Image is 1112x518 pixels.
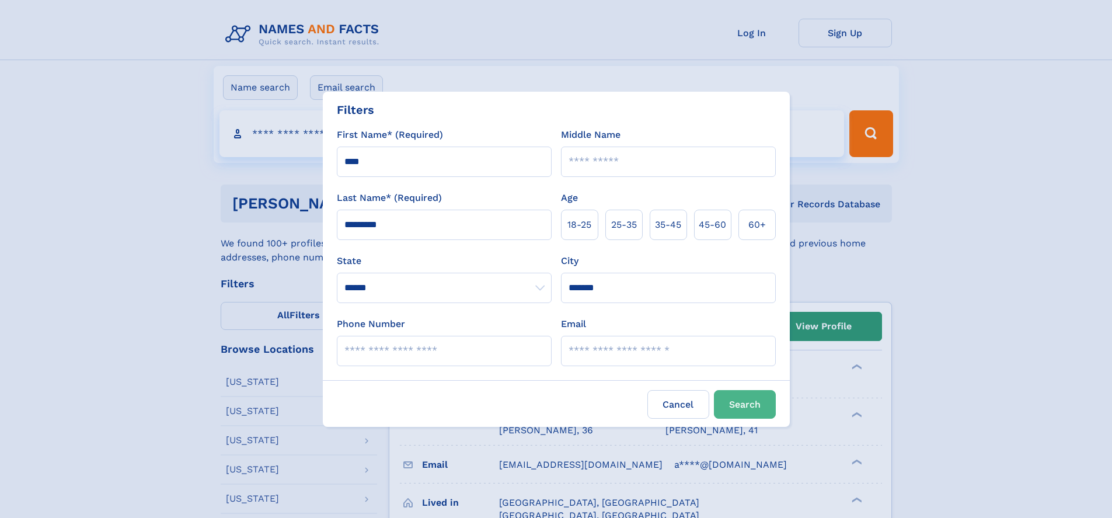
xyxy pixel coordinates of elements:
span: 35‑45 [655,218,681,232]
label: City [561,254,578,268]
span: 45‑60 [699,218,726,232]
button: Search [714,390,776,419]
label: Last Name* (Required) [337,191,442,205]
label: State [337,254,552,268]
div: Filters [337,101,374,119]
label: Phone Number [337,317,405,331]
label: Middle Name [561,128,621,142]
span: 18‑25 [567,218,591,232]
label: Age [561,191,578,205]
label: Email [561,317,586,331]
label: Cancel [647,390,709,419]
span: 25‑35 [611,218,637,232]
span: 60+ [748,218,766,232]
label: First Name* (Required) [337,128,443,142]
